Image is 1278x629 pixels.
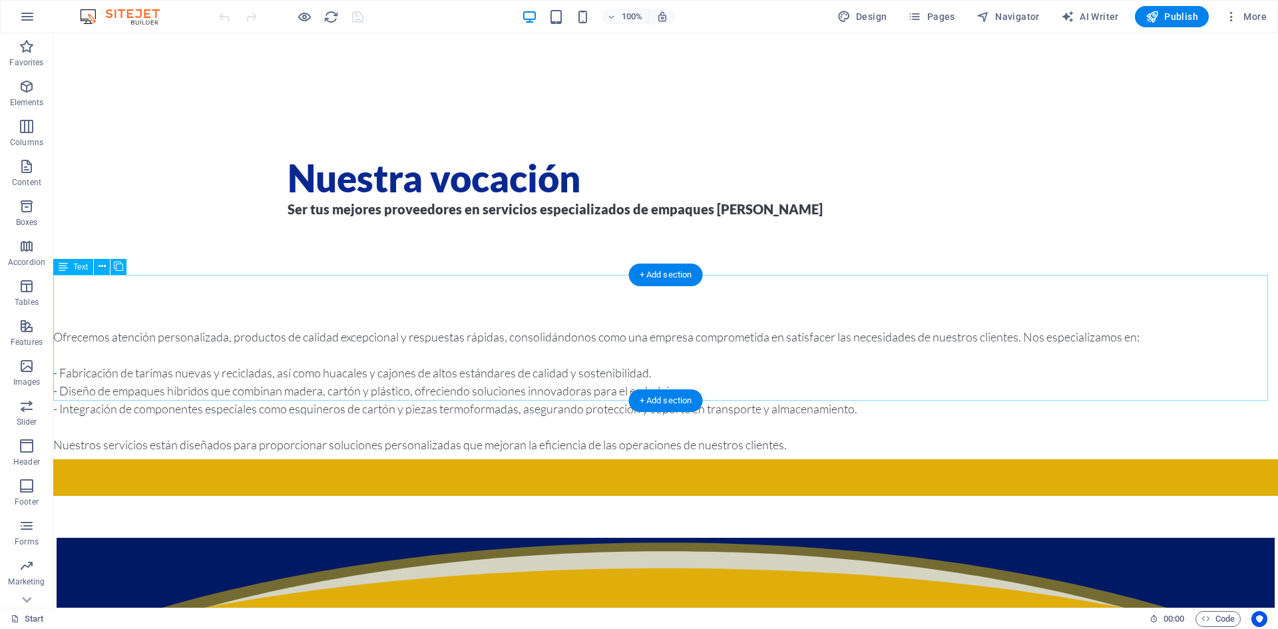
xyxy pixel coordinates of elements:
[832,6,893,27] div: Design (Ctrl+Alt+Y)
[1135,6,1209,27] button: Publish
[8,576,45,587] p: Marketing
[11,611,44,627] a: Click to cancel selection. Double-click to open Pages
[1150,611,1185,627] h6: Session time
[971,6,1045,27] button: Navigator
[832,6,893,27] button: Design
[976,10,1040,23] span: Navigator
[10,97,44,108] p: Elements
[296,9,312,25] button: Click here to leave preview mode and continue editing
[908,10,955,23] span: Pages
[1195,611,1241,627] button: Code
[629,389,703,412] div: + Add section
[837,10,887,23] span: Design
[323,9,339,25] button: reload
[13,457,40,467] p: Header
[656,11,668,23] i: On resize automatically adjust zoom level to fit chosen device.
[12,177,41,188] p: Content
[11,337,43,347] p: Features
[1146,10,1198,23] span: Publish
[903,6,960,27] button: Pages
[622,9,643,25] h6: 100%
[13,377,41,387] p: Images
[629,264,703,286] div: + Add section
[323,9,339,25] i: Reload page
[10,137,43,148] p: Columns
[15,497,39,507] p: Footer
[77,9,176,25] img: Editor Logo
[15,297,39,308] p: Tables
[1219,6,1272,27] button: More
[17,417,37,427] p: Slider
[1164,611,1184,627] span: 00 00
[16,217,38,228] p: Boxes
[1173,614,1175,624] span: :
[1061,10,1119,23] span: AI Writer
[1201,611,1235,627] span: Code
[15,536,39,547] p: Forms
[1056,6,1124,27] button: AI Writer
[1225,10,1267,23] span: More
[73,263,88,271] span: Text
[8,257,45,268] p: Accordion
[1251,611,1267,627] button: Usercentrics
[9,57,43,68] p: Favorites
[602,9,649,25] button: 100%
